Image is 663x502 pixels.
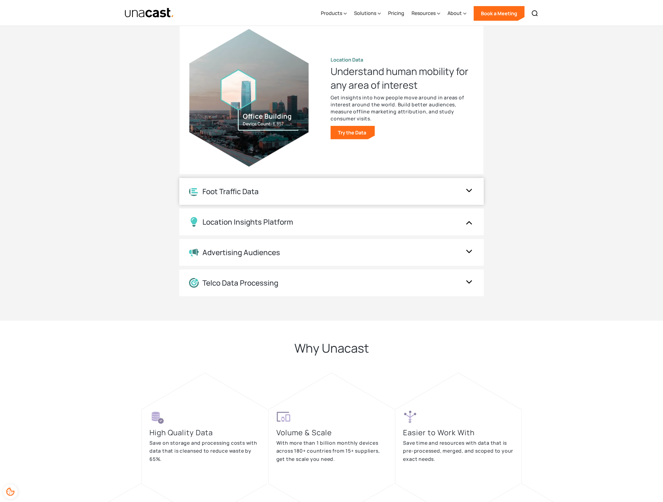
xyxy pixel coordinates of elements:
[276,427,335,438] h3: Volume & Scale
[331,126,375,139] a: Try the Data
[447,9,462,17] div: About
[189,248,199,257] img: Advertising Audiences icon
[403,427,478,438] h3: Easier to Work With
[149,427,216,438] h3: High Quality Data
[294,340,369,356] h2: Why Unacast
[412,1,440,26] div: Resources
[202,187,259,196] div: Foot Traffic Data
[3,484,18,499] div: Cookie Preferences
[189,217,199,227] img: Location Insights Platform icon
[189,187,199,196] img: Location Analytics icon
[202,218,293,226] div: Location Insights Platform
[354,9,376,17] div: Solutions
[531,10,538,17] img: Search icon
[447,1,466,26] div: About
[388,1,404,26] a: Pricing
[474,6,524,21] a: Book a Meeting
[189,278,199,288] img: Location Data Processing icon
[276,439,388,463] p: With more than 1 billion monthly devices across 180+ countries from 15+ suppliers, get the scale ...
[412,9,436,17] div: Resources
[149,439,261,463] p: Save on storage and processing costs with data that is cleansed to reduce waste by 65%.
[321,1,347,26] div: Products
[125,8,174,18] img: Unacast text logo
[202,279,278,287] div: Telco Data Processing
[202,248,280,257] div: Advertising Audiences
[189,29,309,167] img: visualization with the image of the city of the Location Data
[331,94,474,122] p: Get insights into how people move around in areas of interest around the world. Build better audi...
[354,1,381,26] div: Solutions
[125,8,174,18] a: home
[331,56,363,63] strong: Location Data
[331,65,474,91] h3: Understand human mobility for any area of interest
[403,439,514,463] p: Save time and resources with data that is pre-processed, merged, and scoped to your exact needs.
[321,9,342,17] div: Products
